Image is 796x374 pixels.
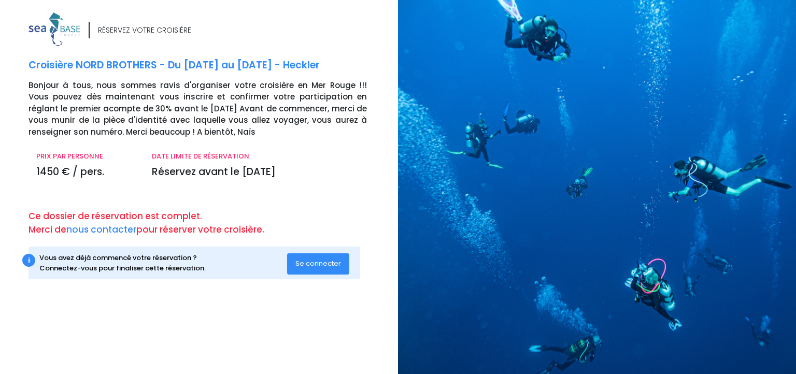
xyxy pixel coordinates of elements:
[287,259,349,268] a: Se connecter
[39,253,288,273] div: Vous avez déjà commencé votre réservation ? Connectez-vous pour finaliser cette réservation.
[98,25,191,36] div: RÉSERVEZ VOTRE CROISIÈRE
[152,151,367,162] p: DATE LIMITE DE RÉSERVATION
[29,210,390,236] p: Ce dossier de réservation est complet. Merci de pour réserver votre croisière.
[287,253,349,274] button: Se connecter
[66,223,136,236] a: nous contacter
[36,151,136,162] p: PRIX PAR PERSONNE
[36,165,136,180] p: 1450 € / pers.
[152,165,367,180] p: Réservez avant le [DATE]
[295,258,341,268] span: Se connecter
[29,12,80,46] img: logo_color1.png
[29,80,390,138] p: Bonjour à tous, nous sommes ravis d'organiser votre croisière en Mer Rouge !!! Vous pouvez dès ma...
[29,58,390,73] p: Croisière NORD BROTHERS - Du [DATE] au [DATE] - Heckler
[22,254,35,267] div: i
